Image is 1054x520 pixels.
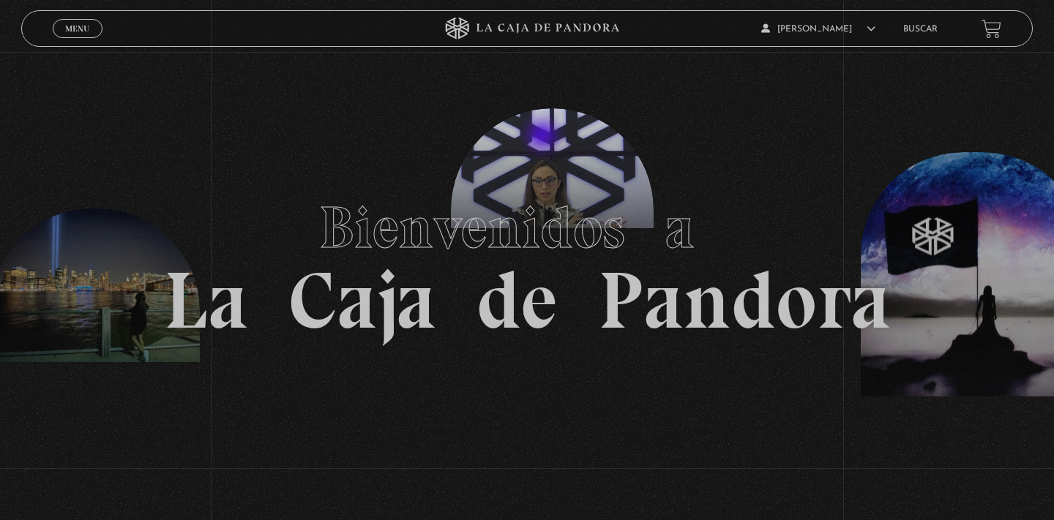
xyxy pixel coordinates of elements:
[982,19,1001,39] a: View your shopping cart
[903,25,938,34] a: Buscar
[65,24,89,33] span: Menu
[319,192,735,263] span: Bienvenidos a
[164,180,891,341] h1: La Caja de Pandora
[61,37,95,47] span: Cerrar
[761,25,875,34] span: [PERSON_NAME]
